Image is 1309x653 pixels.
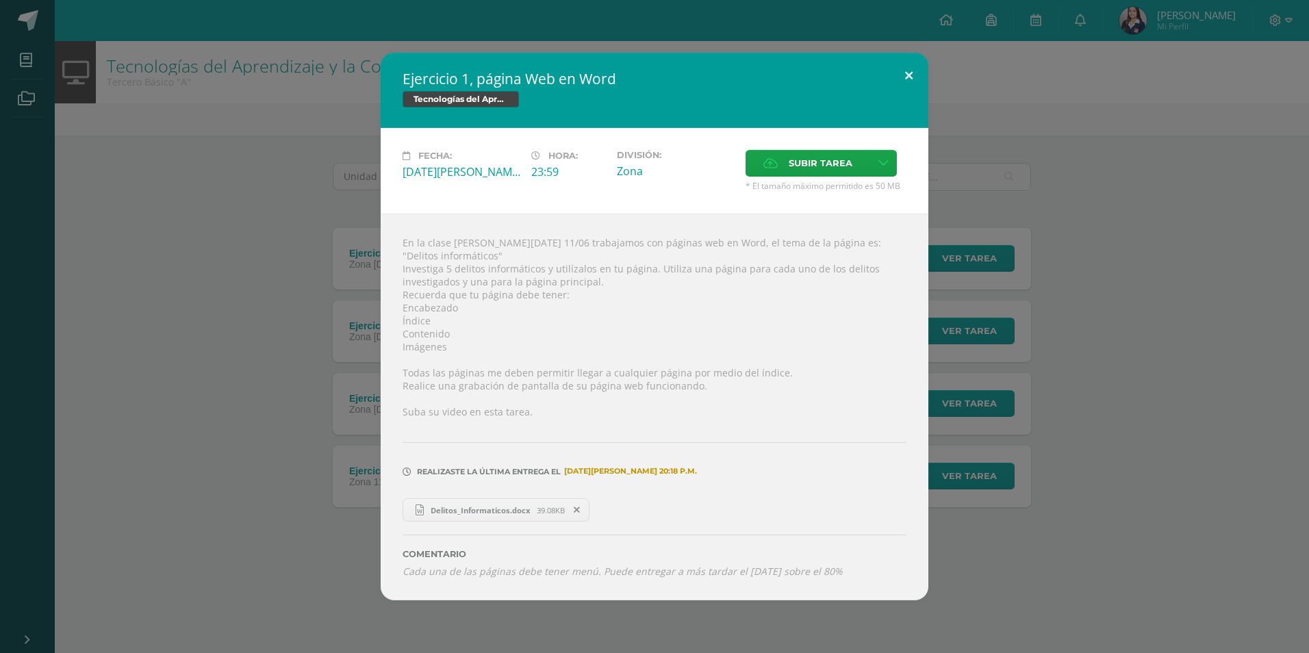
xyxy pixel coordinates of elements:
[617,150,735,160] label: División:
[424,505,537,515] span: Delitos_Informaticos.docx
[403,565,843,578] i: Cada una de las páginas debe tener menú. Puede entregar a más tardar el [DATE] sobre el 80%
[403,498,589,522] a: Delitos_Informaticos.docx 39.08KB
[746,180,906,192] span: * El tamaño máximo permitido es 50 MB
[889,53,928,99] button: Close (Esc)
[381,214,928,600] div: En la clase [PERSON_NAME][DATE] 11/06 trabajamos con páginas web en Word, el tema de la página es...
[403,164,520,179] div: [DATE][PERSON_NAME]
[565,502,589,517] span: Remover entrega
[418,151,452,161] span: Fecha:
[403,549,906,559] label: Comentario
[417,467,561,476] span: Realizaste la última entrega el
[403,69,906,88] h2: Ejercicio 1, página Web en Word
[537,505,565,515] span: 39.08KB
[617,164,735,179] div: Zona
[531,164,606,179] div: 23:59
[403,91,519,107] span: Tecnologías del Aprendizaje y la Comunicación
[789,151,852,176] span: Subir tarea
[561,471,697,472] span: [DATE][PERSON_NAME] 20:18 p.m.
[548,151,578,161] span: Hora:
